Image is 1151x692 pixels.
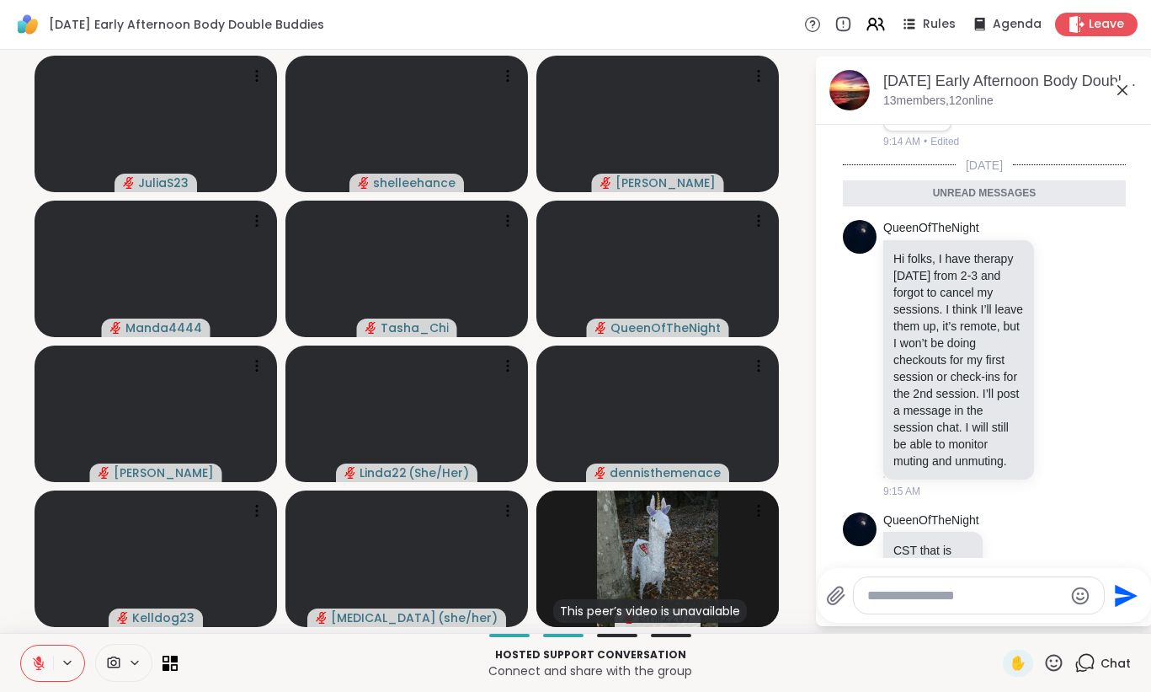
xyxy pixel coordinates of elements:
[188,662,993,679] p: Connect and share with the group
[610,464,721,481] span: dennisthemenace
[117,612,129,624] span: audio-muted
[438,609,498,626] span: ( she/her )
[373,174,456,191] span: shelleehance
[132,609,194,626] span: Kelldog23
[99,467,110,479] span: audio-muted
[553,599,747,623] div: This peer’s video is unavailable
[923,16,956,33] span: Rules
[360,464,407,481] span: Linda22
[331,609,436,626] span: [MEDICAL_DATA]
[188,647,993,662] p: Hosted support conversation
[125,319,202,336] span: Manda4444
[883,71,1139,92] div: [DATE] Early Afternoon Body Double Buddies, [DATE]
[114,464,214,481] span: [PERSON_NAME]
[829,70,870,110] img: Friday Early Afternoon Body Double Buddies, Oct 10
[843,180,1126,207] div: Unread messages
[883,93,994,110] p: 13 members, 12 online
[610,319,721,336] span: QueenOfTheNight
[956,157,1013,174] span: [DATE]
[595,322,607,334] span: audio-muted
[597,491,718,627] img: Emil2207
[13,10,42,39] img: ShareWell Logomark
[843,512,877,546] img: https://sharewell-space-live.sfo3.digitaloceanspaces.com/user-generated/d7277878-0de6-43a2-a937-4...
[930,134,959,149] span: Edited
[883,484,920,499] span: 9:15 AM
[1010,653,1026,673] span: ✋
[358,177,370,189] span: audio-muted
[843,220,877,254] img: https://sharewell-space-live.sfo3.digitaloceanspaces.com/user-generated/d7277878-0de6-43a2-a937-4...
[993,16,1042,33] span: Agenda
[110,322,122,334] span: audio-muted
[365,322,377,334] span: audio-muted
[138,174,189,191] span: JuliaS23
[381,319,449,336] span: Tasha_Chi
[123,177,135,189] span: audio-muted
[883,134,920,149] span: 9:14 AM
[594,467,606,479] span: audio-muted
[316,612,328,624] span: audio-muted
[883,220,979,237] a: QueenOfTheNight
[1100,655,1131,672] span: Chat
[1070,586,1090,606] button: Emoji picker
[344,467,356,479] span: audio-muted
[893,250,1024,469] p: Hi folks, I have therapy [DATE] from 2-3 and forgot to cancel my sessions. I think I’ll leave the...
[893,542,972,559] p: CST that is
[867,587,1063,604] textarea: Type your message
[924,134,927,149] span: •
[615,174,716,191] span: [PERSON_NAME]
[600,177,612,189] span: audio-muted
[883,512,979,529] a: QueenOfTheNight
[408,464,469,481] span: ( She/Her )
[1105,577,1143,614] button: Send
[1089,16,1124,33] span: Leave
[49,16,324,33] span: [DATE] Early Afternoon Body Double Buddies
